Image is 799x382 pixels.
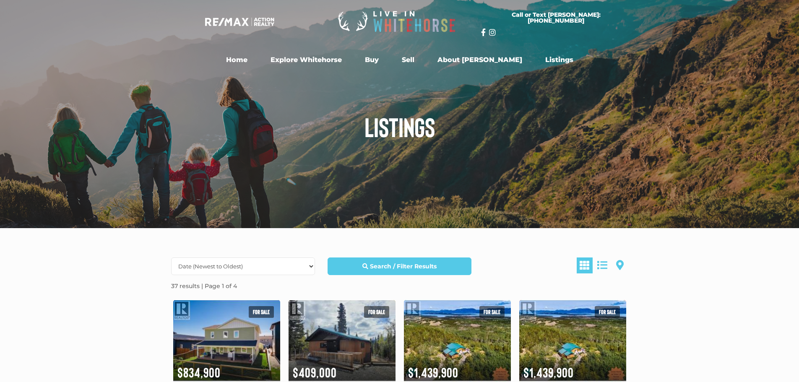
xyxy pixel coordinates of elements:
[289,353,396,381] span: $409,000
[396,52,421,68] a: Sell
[431,52,528,68] a: About [PERSON_NAME]
[479,306,505,318] span: For sale
[165,113,635,140] h1: Listings
[173,299,280,382] img: 208 LUELLA LANE, Whitehorse, Yukon
[539,52,580,68] a: Listings
[359,52,385,68] a: Buy
[364,306,389,318] span: For sale
[404,299,511,382] img: 1745 NORTH KLONDIKE HIGHWAY, Whitehorse North, Yukon
[519,299,626,382] img: 1745 NORTH KLONDIKE HIGHWAY, Whitehorse North, Yukon
[171,282,237,290] strong: 37 results | Page 1 of 4
[169,52,630,68] nav: Menu
[328,257,471,275] a: Search / Filter Results
[264,52,348,68] a: Explore Whitehorse
[519,353,626,381] span: $1,439,900
[404,353,511,381] span: $1,439,900
[370,262,437,270] strong: Search / Filter Results
[595,306,620,318] span: For sale
[173,353,280,381] span: $834,900
[249,306,274,318] span: For sale
[220,52,254,68] a: Home
[481,7,631,29] a: Call or Text [PERSON_NAME]: [PHONE_NUMBER]
[491,12,621,23] span: Call or Text [PERSON_NAME]: [PHONE_NUMBER]
[289,299,396,382] img: 119 ALSEK CRESCENT, Haines Junction, Yukon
